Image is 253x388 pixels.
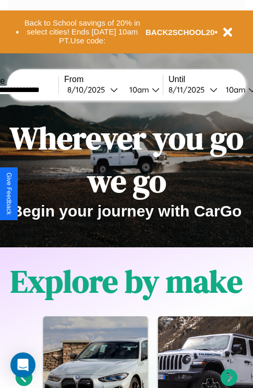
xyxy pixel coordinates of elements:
[19,16,146,48] button: Back to School savings of 20% in select cities! Ends [DATE] 10am PT.Use code:
[168,85,210,95] div: 8 / 11 / 2025
[67,85,110,95] div: 8 / 10 / 2025
[10,352,35,378] div: Open Intercom Messenger
[146,28,215,37] b: BACK2SCHOOL20
[5,173,13,215] div: Give Feedback
[121,84,163,95] button: 10am
[124,85,152,95] div: 10am
[10,260,243,303] h1: Explore by make
[221,85,248,95] div: 10am
[64,84,121,95] button: 8/10/2025
[64,75,163,84] label: From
